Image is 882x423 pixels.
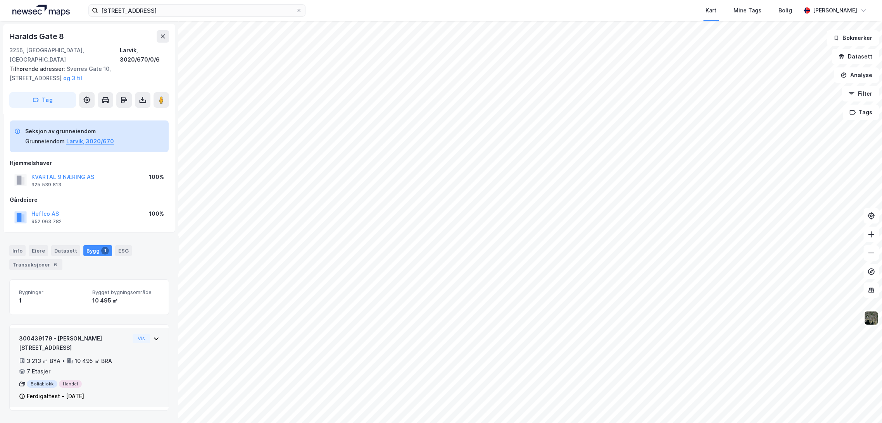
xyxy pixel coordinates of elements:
div: 952 063 782 [31,218,62,225]
div: 6 [52,261,59,268]
div: Seksjon av grunneiendom [25,127,114,136]
button: Analyse [834,67,879,83]
iframe: Chat Widget [843,386,882,423]
input: Søk på adresse, matrikkel, gårdeiere, leietakere eller personer [98,5,296,16]
div: 10 495 ㎡ [92,296,159,305]
div: 3256, [GEOGRAPHIC_DATA], [GEOGRAPHIC_DATA] [9,46,120,64]
div: 1 [101,247,109,254]
div: Kontrollprogram for chat [843,386,882,423]
div: Mine Tags [734,6,761,15]
button: Vis [133,334,150,343]
div: Ferdigattest - [DATE] [27,392,84,401]
div: • [62,358,65,364]
div: Grunneiendom [25,137,65,146]
div: ESG [115,245,132,256]
div: 3 213 ㎡ BYA [27,356,60,366]
span: Bygninger [19,289,86,296]
div: Haralds Gate 8 [9,30,66,43]
div: Larvik, 3020/670/0/6 [120,46,169,64]
button: Tag [9,92,76,108]
div: [PERSON_NAME] [813,6,857,15]
button: Datasett [832,49,879,64]
div: Bolig [778,6,792,15]
div: Transaksjoner [9,259,62,270]
div: Eiere [29,245,48,256]
div: 100% [149,172,164,182]
button: Larvik, 3020/670 [66,137,114,146]
div: Bygg [83,245,112,256]
button: Filter [842,86,879,101]
div: 100% [149,209,164,218]
div: Info [9,245,26,256]
div: Datasett [51,245,80,256]
div: Sverres Gate 10, [STREET_ADDRESS] [9,64,163,83]
div: 925 539 813 [31,182,61,188]
img: 9k= [864,311,879,325]
div: 7 Etasjer [27,367,50,376]
button: Tags [843,105,879,120]
span: Bygget bygningsområde [92,289,159,296]
div: 300439179 - [PERSON_NAME][STREET_ADDRESS] [19,334,129,352]
div: Gårdeiere [10,195,169,205]
button: Bokmerker [827,30,879,46]
div: Kart [706,6,716,15]
div: 10 495 ㎡ BRA [75,356,112,366]
img: logo.a4113a55bc3d86da70a041830d287a7e.svg [12,5,70,16]
span: Tilhørende adresser: [9,65,67,72]
div: 1 [19,296,86,305]
div: Hjemmelshaver [10,158,169,168]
